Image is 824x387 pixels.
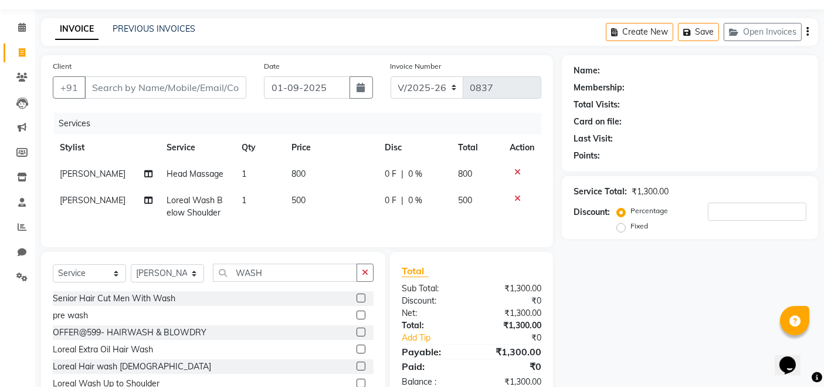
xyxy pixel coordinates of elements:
[472,319,550,332] div: ₹1,300.00
[213,264,357,282] input: Search or Scan
[574,150,600,162] div: Points:
[53,361,211,373] div: Loreal Hair wash [DEMOGRAPHIC_DATA]
[291,169,306,179] span: 800
[472,307,550,319] div: ₹1,300.00
[485,332,551,344] div: ₹0
[60,195,126,206] span: [PERSON_NAME]
[60,169,126,179] span: [PERSON_NAME]
[574,206,610,218] div: Discount:
[775,340,812,375] iframe: chat widget
[472,282,550,295] div: ₹1,300.00
[401,168,403,180] span: |
[291,195,306,206] span: 500
[393,307,472,319] div: Net:
[53,309,88,322] div: pre wash
[53,292,175,305] div: Senior Hair Cut Men With Wash
[378,134,451,161] th: Disc
[393,319,472,332] div: Total:
[54,113,550,134] div: Services
[391,61,442,72] label: Invoice Number
[167,195,223,218] span: Loreal Wash Below Shoulder
[408,194,422,207] span: 0 %
[264,61,280,72] label: Date
[458,169,472,179] span: 800
[724,23,802,41] button: Open Invoices
[458,195,472,206] span: 500
[55,19,99,40] a: INVOICE
[160,134,235,161] th: Service
[284,134,378,161] th: Price
[630,221,648,231] label: Fixed
[472,295,550,307] div: ₹0
[574,186,627,198] div: Service Total:
[393,295,472,307] div: Discount:
[574,133,613,145] div: Last Visit:
[574,116,622,128] div: Card on file:
[385,194,396,207] span: 0 F
[84,76,246,99] input: Search by Name/Mobile/Email/Code
[53,61,72,72] label: Client
[630,206,668,216] label: Percentage
[53,344,153,356] div: Loreal Extra Oil Hair Wash
[53,327,206,339] div: OFFER@599- HAIRWASH & BLOWDRY
[393,345,472,359] div: Payable:
[402,265,429,277] span: Total
[606,23,673,41] button: Create New
[53,134,160,161] th: Stylist
[472,345,550,359] div: ₹1,300.00
[678,23,719,41] button: Save
[393,359,472,373] div: Paid:
[242,169,246,179] span: 1
[574,82,625,94] div: Membership:
[167,169,223,179] span: Head Massage
[574,99,620,111] div: Total Visits:
[472,359,550,373] div: ₹0
[632,186,669,198] div: ₹1,300.00
[393,282,472,295] div: Sub Total:
[503,134,541,161] th: Action
[113,23,195,34] a: PREVIOUS INVOICES
[451,134,503,161] th: Total
[393,332,484,344] a: Add Tip
[408,168,422,180] span: 0 %
[53,76,86,99] button: +91
[401,194,403,207] span: |
[235,134,284,161] th: Qty
[574,65,600,77] div: Name:
[385,168,396,180] span: 0 F
[242,195,246,206] span: 1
